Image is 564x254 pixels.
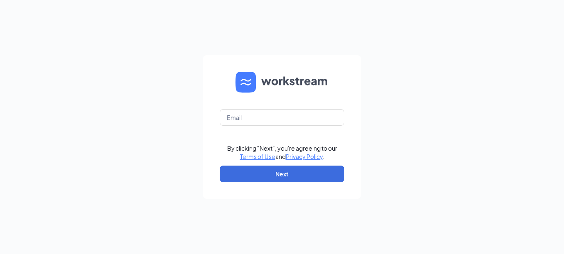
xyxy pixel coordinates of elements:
[220,166,344,182] button: Next
[227,144,337,161] div: By clicking "Next", you're agreeing to our and .
[240,153,275,160] a: Terms of Use
[235,72,329,93] img: WS logo and Workstream text
[220,109,344,126] input: Email
[286,153,323,160] a: Privacy Policy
